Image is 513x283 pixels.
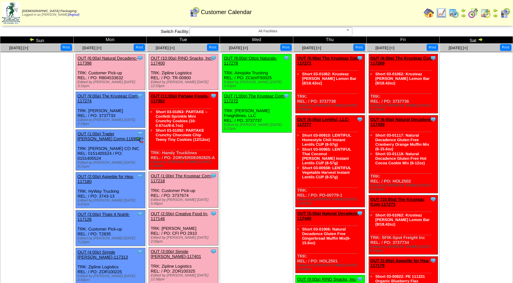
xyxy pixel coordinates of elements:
[82,46,101,50] span: [DATE] [+]
[478,37,483,42] img: arrowright.gif
[155,128,210,142] a: Short 03-01092: PARTAKE Crunchy Chocolate Chip Teeny Tiny Cookies (12/12oz)
[500,8,510,18] img: calendarcustomer.gif
[375,72,430,85] a: Short 03-01062: Krusteaz [PERSON_NAME] Lemon Bar (8/18.42oz)
[134,44,145,51] button: Print
[137,173,143,180] img: Tooltip
[76,130,145,171] div: TRK: [PERSON_NAME] CO INC REL: 0151405524 / PO: 0151405524
[155,110,207,128] a: Short 03-01063: PARTAKE – Confetti Sprinkle Mini Crunchy Cookies (10-0.67oz/6-6.7oz)
[302,147,351,165] a: Short 03-00965: LENTIFUL Thai Coconut [PERSON_NAME] Instant Lentils CUP (8-57g)
[427,44,438,51] button: Print
[366,37,440,44] td: Fri
[295,115,365,207] div: TRK: REL: / PO: PO-00779-1
[137,130,143,137] img: Tooltip
[357,276,363,282] img: Tooltip
[297,198,365,205] div: Edited by [PERSON_NAME] [DATE] 12:57pm
[78,56,138,66] a: OUT (6:00a) Natural Decadenc-117398
[430,116,436,123] img: Tooltip
[222,92,292,133] div: TRK: [PERSON_NAME] Freightlines, LLC REL: / PO: 3737737
[22,9,80,17] span: Logged in as [PERSON_NAME]
[9,46,28,50] a: [DATE] [+]
[78,236,145,244] div: Edited by [PERSON_NAME] [DATE] 7:22pm
[137,137,143,143] img: EDI
[436,8,447,18] img: line_graph.gif
[22,9,77,13] span: [DEMOGRAPHIC_DATA] Packaging
[283,93,290,99] img: Tooltip
[2,2,20,24] img: zoroco-logo-small.webp
[78,94,139,103] a: OUT (9:00a) The Krusteaz Com-117274
[440,37,513,44] td: Sat
[430,196,436,202] img: Tooltip
[73,37,147,44] td: Mon
[210,248,217,255] img: Tooltip
[493,8,498,13] img: arrowleft.gif
[78,80,145,88] div: Edited by [PERSON_NAME] [DATE] 3:31pm
[297,263,365,271] div: Edited by [PERSON_NAME] [DATE] 12:29pm
[297,56,361,66] a: OUT (6:00a) The Krusteaz Com-117271
[371,104,438,112] div: Edited by [PERSON_NAME] [DATE] 12:56pm
[76,172,145,208] div: TRK: HyWay Trucking REL: / PO: 3743-13
[371,184,438,191] div: Edited by [PERSON_NAME] [DATE] 12:00am
[210,55,217,61] img: Tooltip
[0,37,74,44] td: Sun
[151,236,218,244] div: Edited by [PERSON_NAME] [DATE] 2:00pm
[224,56,277,66] a: OUT (9:00a) Ottos Naturals-117278
[151,56,213,66] a: OUT (10:00a) RIND Snacks, Inc-117400
[151,211,208,221] a: OUT (2:00p) Creative Food In-117146
[151,249,201,259] a: OUT (3:00p) Simple [PERSON_NAME]-117401
[210,210,217,217] img: Tooltip
[189,7,200,17] img: calendarcustomer.gif
[283,55,290,61] img: Tooltip
[371,245,438,253] div: Edited by [PERSON_NAME] [DATE] 6:14pm
[375,213,430,227] a: Short 03-01062: Krusteaz [PERSON_NAME] Lemon Bar (8/18.42oz)
[78,118,145,126] div: Edited by [PERSON_NAME] [DATE] 2:16pm
[371,258,430,268] a: OUT (2:00p) Appetite for Hea-117179
[137,55,143,61] img: Tooltip
[78,199,145,206] div: Edited by [PERSON_NAME] [DATE] 4:47pm
[156,46,175,50] a: [DATE] [+]
[357,116,363,123] img: Tooltip
[302,72,357,85] a: Short 03-01062: Krusteaz [PERSON_NAME] Lemon Bar (8/18.42oz)
[375,152,427,165] a: Short 03-01118: Natural Decadence Gluten Free Hot Cocoa Cookie Mix (6-12oz)
[78,250,128,260] a: OUT (4:00p) Simple [PERSON_NAME]-117313
[210,172,217,179] img: Tooltip
[151,80,218,88] div: Edited by [PERSON_NAME] [DATE] 12:53pm
[147,37,220,44] td: Tue
[295,209,365,273] div: TRK: REL: / PO: HOL2501
[297,211,359,221] a: OUT (6:00a) Natural Decadenc-117440
[78,161,145,169] div: Edited by [PERSON_NAME] [DATE] 8:21pm
[149,172,218,208] div: TRK: Customer Pick-up REL: / PO: 3737674
[192,27,344,35] span: All Facilities
[375,133,429,151] a: Short 03-01117: Natural Decadence Gluten Free Cranberry Orange Muffin Mix (6-15.6oz)
[29,37,35,42] img: arrowleft.gif
[357,210,363,216] img: Tooltip
[149,92,218,170] div: TRK: Handy Trucklines REL: / PO: ZORVERDE092825-A
[297,117,349,127] a: OUT (6:00a) Lentiful, LLC-117277
[78,174,134,184] a: OUT (2:00p) Appetite for Hea-117180
[149,54,218,90] div: TRK: Zipline Logistics REL: / PO: TR-00900
[229,46,248,50] a: [DATE] [+]
[461,13,466,18] img: arrowright.gif
[76,210,145,246] div: TRK: Customer Pick-up REL: / PO: T2835
[353,44,365,51] button: Print
[302,166,351,179] a: Short 03-00938: LENTIFUL Vegetable Harvest Instant Lentils CUP (8-57g)
[461,8,466,13] img: arrowleft.gif
[151,274,218,281] div: Edited by [PERSON_NAME] [DATE] 12:58pm
[78,212,130,222] a: OUT (3:00p) Thats It Nutriti-117126
[78,131,140,141] a: OUT (1:00p) Trader [PERSON_NAME] Comp-116962
[449,46,468,50] span: [DATE] [+]
[151,198,218,206] div: Edited by [PERSON_NAME] [DATE] 5:46pm
[224,94,285,103] a: OUT (1:00p) The Krusteaz Com-117272
[375,46,394,50] a: [DATE] [+]
[78,274,145,282] div: Edited by [PERSON_NAME] [DATE] 4:50pm
[302,133,351,147] a: Short 03-00910: LENTIFUL Homestyle Chili Instant Lentils CUP (8-57g)
[448,8,459,18] img: calendarprod.gif
[293,37,366,44] td: Thu
[151,94,209,103] a: OUT (11:00a) Partake Foods-117352
[424,8,434,18] img: home.gif
[302,46,321,50] a: [DATE] [+]
[493,13,498,18] img: arrowright.gif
